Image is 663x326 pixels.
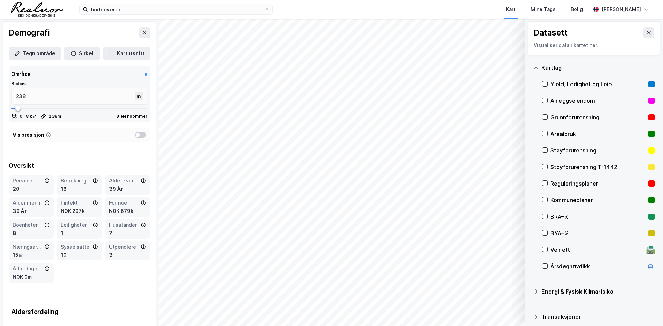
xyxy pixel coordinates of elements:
div: Transaksjoner [541,313,655,321]
div: Alder kvinner [109,177,139,185]
div: Veinett [550,246,644,254]
div: Oversikt [9,161,150,170]
div: 238 m [49,113,61,119]
div: Årsdøgntrafikk [550,262,644,270]
div: Yield, Ledighet og Leie [550,80,646,88]
div: Bolig [571,5,583,13]
div: Datasett [534,27,568,38]
div: Alder menn [13,199,43,207]
div: Arealbruk [550,130,646,138]
div: [PERSON_NAME] [602,5,641,13]
div: Næringsareal [13,243,43,251]
div: Kartlag [541,63,655,72]
div: NOK 0m [13,273,50,281]
input: m [12,88,136,104]
div: 0,18 k㎡ [20,113,36,119]
div: 🛣️ [646,245,655,254]
div: Støyforurensning [550,146,646,155]
div: 9 eiendommer [116,113,147,119]
iframe: Chat Widget [628,293,663,326]
div: Radius [11,81,147,87]
div: Kart [506,5,516,13]
div: BRA–% [550,213,646,221]
div: Anleggseiendom [550,97,646,105]
div: Energi & Fysisk Klimarisiko [541,287,655,296]
div: 18 [61,185,98,193]
div: Visualiser data i kartet her. [534,41,654,49]
div: Område [11,70,31,78]
div: m [135,92,143,100]
div: Demografi [9,27,49,38]
div: Vis presisjon [13,131,44,139]
div: Boenheter [13,221,43,229]
div: Befolkning dagtid [61,177,91,185]
div: 39 År [13,207,50,215]
div: Kommuneplaner [550,196,646,204]
div: BYA–% [550,229,646,237]
button: Kartutsnitt [103,47,150,60]
div: Grunnforurensning [550,113,646,121]
div: Aldersfordeling [11,308,147,316]
div: 39 År [109,185,146,193]
div: 15㎡ [13,251,50,259]
div: Reguleringsplaner [550,179,646,188]
div: 20 [13,185,50,193]
div: Støyforurensning T-1442 [550,163,646,171]
div: Personer [13,177,43,185]
div: 8 [13,229,50,237]
input: Søk på adresse, matrikkel, gårdeiere, leietakere eller personer [88,4,264,14]
div: Mine Tags [531,5,556,13]
button: Tegn område [9,47,61,60]
div: Årlig dagligvareforbruk [13,265,43,273]
div: Kontrollprogram for chat [628,293,663,326]
button: Sirkel [64,47,100,60]
img: realnor-logo.934646d98de889bb5806.png [11,2,63,17]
